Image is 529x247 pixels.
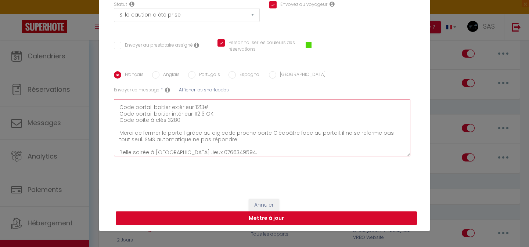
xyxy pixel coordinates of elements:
[236,71,260,79] label: Espagnol
[276,71,325,79] label: [GEOGRAPHIC_DATA]
[330,1,335,7] i: Send to guest
[165,87,170,93] i: Sms
[179,87,229,93] span: Afficher les shortcodes
[159,71,180,79] label: Anglais
[249,199,279,211] button: Annuler
[194,42,199,48] i: Envoyer au prestataire si il est assigné
[116,211,417,225] button: Mettre à jour
[195,71,220,79] label: Portugais
[129,1,134,7] i: Booking status
[114,1,127,8] label: Statut
[114,87,159,94] label: Envoyer ce message
[121,71,144,79] label: Français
